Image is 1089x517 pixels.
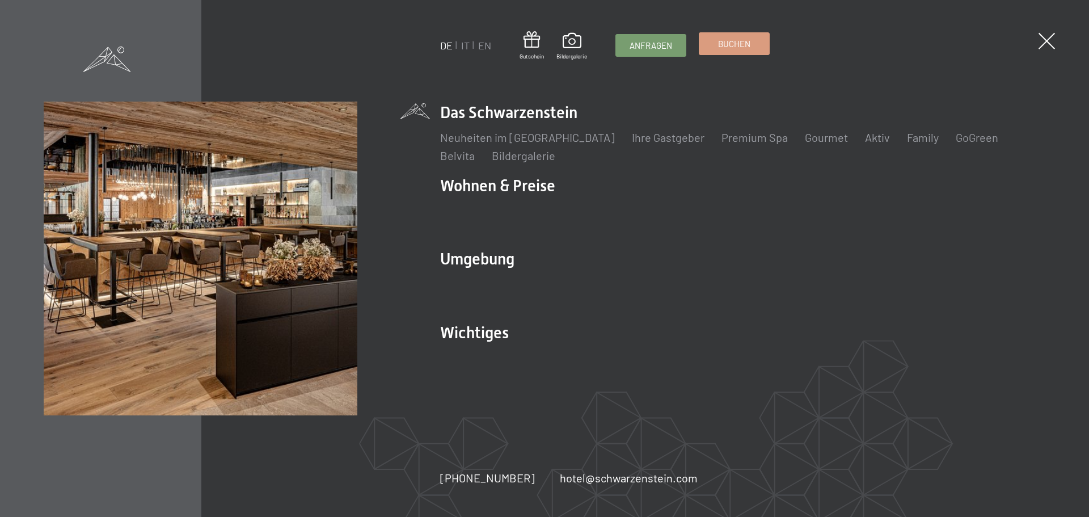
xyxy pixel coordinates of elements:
a: [PHONE_NUMBER] [440,470,535,486]
a: EN [478,39,491,52]
a: DE [440,39,453,52]
a: IT [461,39,470,52]
a: Gourmet [805,131,848,144]
a: GoGreen [956,131,998,144]
a: Neuheiten im [GEOGRAPHIC_DATA] [440,131,615,144]
a: Bildergalerie [492,149,555,162]
a: Buchen [699,33,769,54]
a: Anfragen [616,35,686,56]
a: Family [907,131,939,144]
a: Belvita [440,149,475,162]
span: Anfragen [630,40,672,52]
a: hotel@schwarzenstein.com [560,470,698,486]
a: Bildergalerie [556,33,587,60]
span: Buchen [718,38,750,50]
span: [PHONE_NUMBER] [440,471,535,485]
a: Aktiv [865,131,890,144]
span: Bildergalerie [556,52,587,60]
a: Premium Spa [721,131,788,144]
span: Gutschein [520,52,544,60]
a: Gutschein [520,31,544,60]
a: Ihre Gastgeber [632,131,704,144]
